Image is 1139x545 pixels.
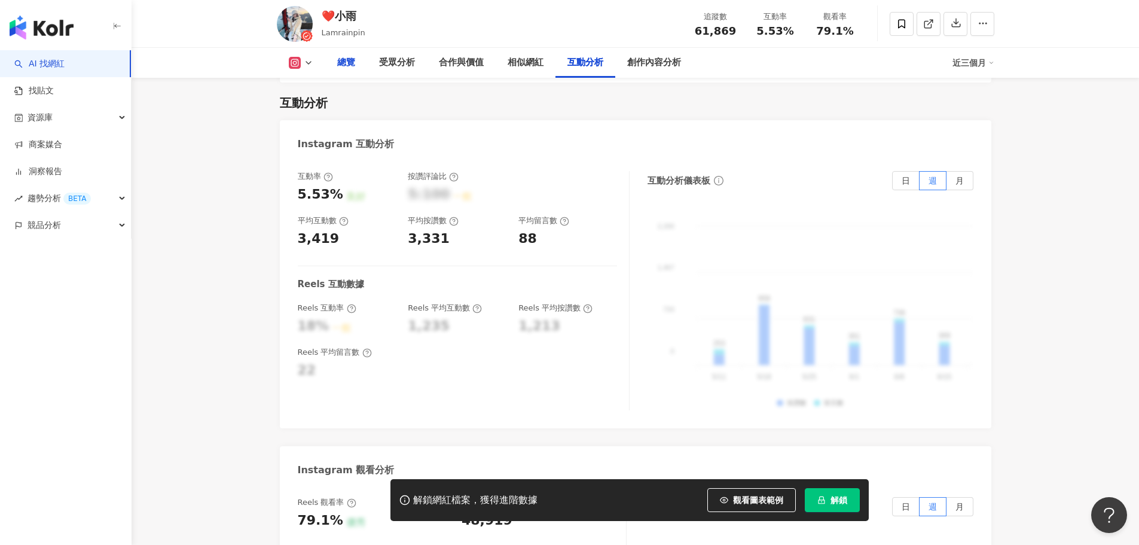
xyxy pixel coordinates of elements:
[648,175,710,187] div: 互動分析儀表板
[413,494,538,507] div: 解鎖網紅檔案，獲得進階數據
[952,53,994,72] div: 近三個月
[298,464,395,477] div: Instagram 觀看分析
[298,230,340,248] div: 3,419
[712,174,725,187] span: info-circle
[28,185,91,212] span: 趨勢分析
[298,347,372,358] div: Reels 平均留言數
[298,215,349,226] div: 平均互動數
[518,215,569,226] div: 平均留言數
[707,488,796,512] button: 觀看圖表範例
[298,171,333,182] div: 互動率
[28,212,61,239] span: 競品分析
[693,11,738,23] div: 追蹤數
[408,215,459,226] div: 平均按讚數
[817,496,826,504] span: lock
[813,11,858,23] div: 觀看率
[695,25,736,37] span: 61,869
[337,56,355,70] div: 總覽
[518,230,537,248] div: 88
[14,85,54,97] a: 找貼文
[280,95,328,111] div: 互動分析
[408,230,450,248] div: 3,331
[379,56,415,70] div: 受眾分析
[14,166,62,178] a: 洞察報告
[830,495,847,505] span: 解鎖
[816,25,853,37] span: 79.1%
[756,25,793,37] span: 5.53%
[408,171,459,182] div: 按讚評論比
[322,28,365,37] span: Lamrainpin
[298,138,395,151] div: Instagram 互動分析
[753,11,798,23] div: 互動率
[298,185,343,204] div: 5.53%
[439,56,484,70] div: 合作與價值
[955,176,964,185] span: 月
[733,495,783,505] span: 觀看圖表範例
[902,176,910,185] span: 日
[322,8,365,23] div: ❤️小雨
[10,16,74,39] img: logo
[929,176,937,185] span: 週
[28,104,53,131] span: 資源庫
[14,139,62,151] a: 商案媒合
[14,58,65,70] a: searchAI 找網紅
[63,193,91,205] div: BETA
[805,488,860,512] button: 解鎖
[298,278,364,291] div: Reels 互動數據
[627,56,681,70] div: 創作內容分析
[508,56,543,70] div: 相似網紅
[518,303,593,313] div: Reels 平均按讚數
[298,303,356,313] div: Reels 互動率
[14,194,23,203] span: rise
[408,303,482,313] div: Reels 平均互動數
[567,56,603,70] div: 互動分析
[277,6,313,42] img: KOL Avatar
